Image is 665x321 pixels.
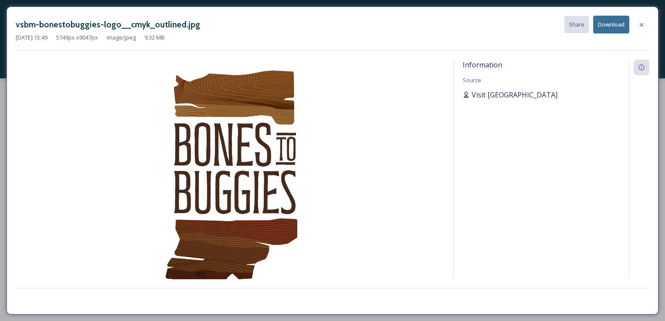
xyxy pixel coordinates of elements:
span: Visit [GEOGRAPHIC_DATA] [472,90,558,100]
img: fb10004b-f1bc-484a-a5a7-2e9f5266b17c.jpg [16,60,445,302]
span: 9.32 MB [144,33,165,42]
span: Information [463,60,502,70]
span: [DATE] 15:49 [16,33,47,42]
span: 5749 px x 9047 px [56,33,98,42]
span: Source [463,76,481,84]
span: image/jpeg [107,33,136,42]
button: Download [593,16,629,33]
h3: vsbm-bonestobuggies-logo__cmyk_outlined.jpg [16,18,200,31]
button: Share [564,16,589,33]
